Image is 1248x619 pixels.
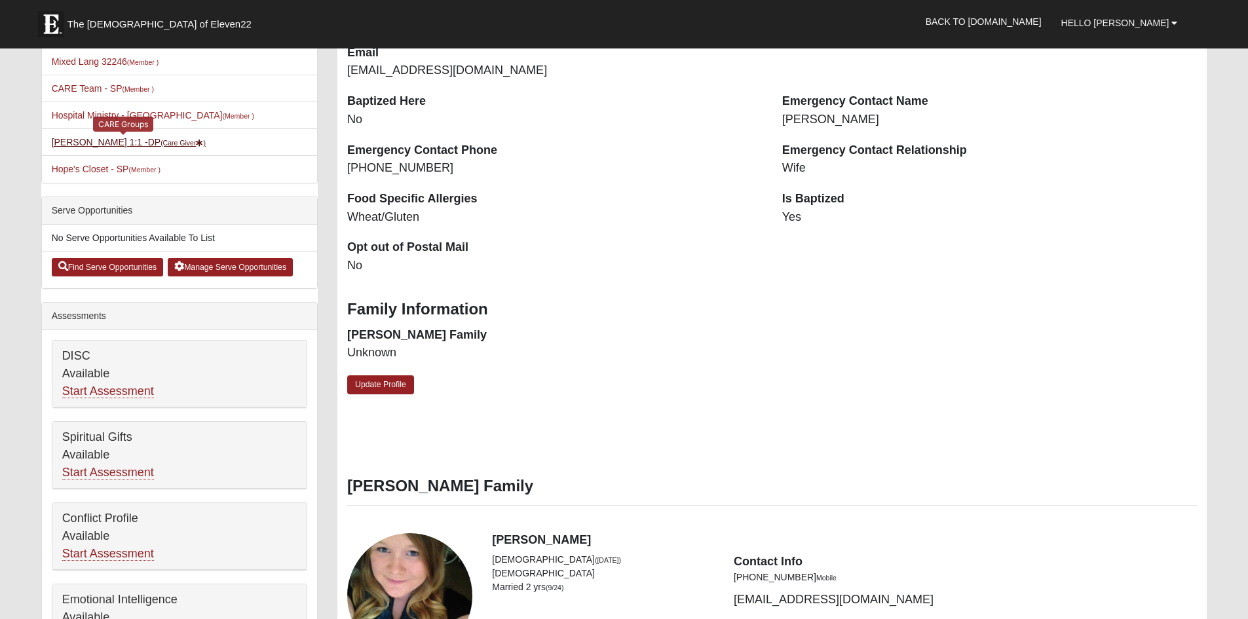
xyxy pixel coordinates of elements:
a: Start Assessment [62,466,154,479]
a: Hospital Ministry - [GEOGRAPHIC_DATA](Member ) [52,110,254,121]
dt: Emergency Contact Phone [347,142,763,159]
dd: Wheat/Gluten [347,209,763,226]
li: [DEMOGRAPHIC_DATA] [492,553,714,567]
span: Hello [PERSON_NAME] [1061,18,1169,28]
a: Hope's Closet - SP(Member ) [52,164,161,174]
a: Start Assessment [62,385,154,398]
dt: Is Baptized [782,191,1198,208]
dt: [PERSON_NAME] Family [347,327,763,344]
dd: Wife [782,160,1198,177]
small: (Member ) [127,58,159,66]
dd: Unknown [347,345,763,362]
small: (Member ) [128,166,160,174]
h4: [PERSON_NAME] [492,533,1197,548]
a: Start Assessment [62,547,154,561]
div: DISC Available [52,341,307,407]
dt: Baptized Here [347,93,763,110]
a: CARE Team - SP(Member ) [52,83,154,94]
dd: [PERSON_NAME] [782,111,1198,128]
h3: [PERSON_NAME] Family [347,477,1197,496]
a: Hello [PERSON_NAME] [1051,7,1188,39]
small: (Member ) [222,112,254,120]
div: Serve Opportunities [42,197,317,225]
a: [PERSON_NAME] 1:1 -DP(Care Giver) [52,137,206,147]
div: [EMAIL_ADDRESS][DOMAIN_NAME] [724,553,966,609]
div: Conflict Profile Available [52,503,307,570]
small: (Care Giver ) [161,139,206,147]
dd: [EMAIL_ADDRESS][DOMAIN_NAME] [347,62,763,79]
a: Back to [DOMAIN_NAME] [916,5,1051,38]
small: (9/24) [546,584,563,591]
h3: Family Information [347,300,1197,319]
dt: Opt out of Postal Mail [347,239,763,256]
li: Married 2 yrs [492,580,714,594]
li: [PHONE_NUMBER] [734,571,956,584]
img: Eleven22 logo [38,11,64,37]
div: Assessments [42,303,317,330]
a: Mixed Lang 32246(Member ) [52,56,159,67]
span: The [DEMOGRAPHIC_DATA] of Eleven22 [67,18,252,31]
a: Find Serve Opportunities [52,258,164,276]
li: [DEMOGRAPHIC_DATA] [492,567,714,580]
strong: Contact Info [734,555,803,568]
dt: Email [347,45,763,62]
dd: [PHONE_NUMBER] [347,160,763,177]
small: Mobile [816,574,837,582]
a: The [DEMOGRAPHIC_DATA] of Eleven22 [31,5,293,37]
dt: Food Specific Allergies [347,191,763,208]
dd: No [347,257,763,274]
div: CARE Groups [93,117,153,132]
small: ([DATE]) [595,556,621,564]
div: Spiritual Gifts Available [52,422,307,489]
a: Manage Serve Opportunities [168,258,293,276]
small: (Member ) [123,85,154,93]
dt: Emergency Contact Name [782,93,1198,110]
dd: No [347,111,763,128]
a: Update Profile [347,375,414,394]
li: No Serve Opportunities Available To List [42,225,317,252]
dd: Yes [782,209,1198,226]
dt: Emergency Contact Relationship [782,142,1198,159]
